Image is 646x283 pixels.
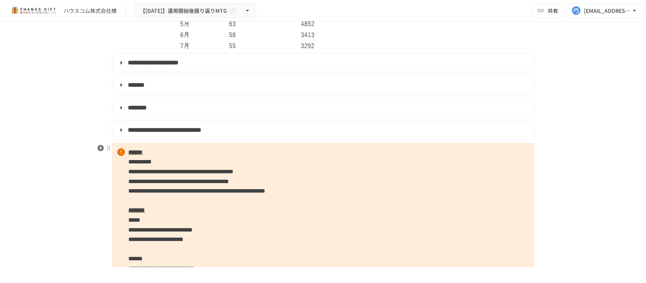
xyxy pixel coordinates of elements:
[135,3,256,18] button: 【[DATE]】運用開始後振り返りMTG
[567,3,643,18] button: [EMAIL_ADDRESS][DOMAIN_NAME]
[64,7,117,15] div: ハウスコム株式会社様
[9,5,58,17] img: mMP1OxWUAhQbsRWCurg7vIHe5HqDpP7qZo7fRoNLXQh
[140,6,227,16] span: 【[DATE]】運用開始後振り返りMTG
[548,6,558,15] span: 共有
[584,6,631,16] div: [EMAIL_ADDRESS][DOMAIN_NAME]
[532,3,564,18] button: 共有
